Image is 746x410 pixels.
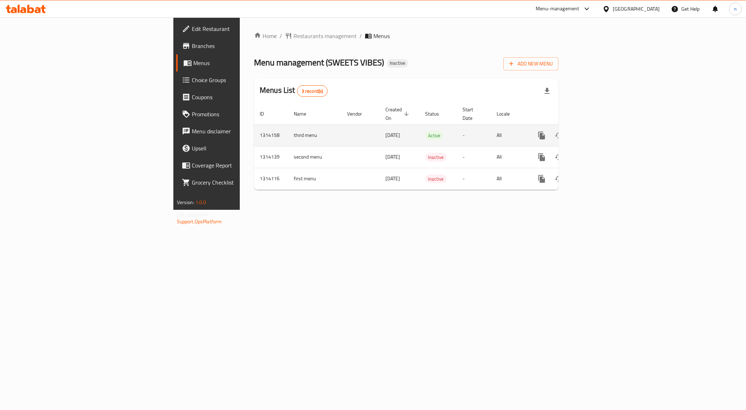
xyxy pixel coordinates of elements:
button: Change Status [550,170,567,187]
span: Status [425,110,448,118]
span: Start Date [463,105,482,122]
span: Active [425,132,443,140]
span: Coupons [192,93,292,101]
div: Export file [539,82,556,100]
span: Menus [193,59,292,67]
a: Support.OpsPlatform [177,217,222,226]
span: Upsell [192,144,292,153]
span: Created On [385,105,411,122]
a: Menu disclaimer [176,123,298,140]
span: 3 record(s) [297,88,328,95]
span: Menu management ( SWEETS VIBES ) [254,54,384,70]
span: Locale [497,110,519,118]
button: Change Status [550,127,567,144]
span: Menus [373,32,390,40]
span: Menu disclaimer [192,127,292,135]
td: All [491,168,528,190]
td: - [457,168,491,190]
nav: breadcrumb [254,32,558,40]
a: Upsell [176,140,298,157]
a: Branches [176,37,298,54]
div: [GEOGRAPHIC_DATA] [613,5,660,13]
span: Add New Menu [509,59,553,68]
span: Coverage Report [192,161,292,170]
span: Promotions [192,110,292,118]
div: Menu-management [536,5,579,13]
button: more [533,149,550,166]
a: Choice Groups [176,71,298,89]
span: Version: [177,198,194,207]
span: [DATE] [385,131,400,140]
a: Menus [176,54,298,71]
span: Get support on: [177,210,210,219]
td: - [457,146,491,168]
td: - [457,124,491,146]
button: Change Status [550,149,567,166]
td: second menu [288,146,341,168]
button: Add New Menu [503,57,558,70]
li: / [360,32,362,40]
button: more [533,170,550,187]
th: Actions [528,103,607,125]
button: more [533,127,550,144]
span: Edit Restaurant [192,25,292,33]
a: Restaurants management [285,32,357,40]
span: ID [260,110,273,118]
span: Inactive [425,153,447,161]
span: 1.0.0 [195,198,206,207]
span: Vendor [347,110,371,118]
td: first menu [288,168,341,190]
span: n [734,5,737,13]
table: enhanced table [254,103,607,190]
div: Active [425,131,443,140]
div: Inactive [387,59,408,68]
span: Inactive [425,175,447,183]
span: Grocery Checklist [192,178,292,187]
span: Name [294,110,315,118]
td: All [491,146,528,168]
td: All [491,124,528,146]
span: [DATE] [385,174,400,183]
div: Total records count [297,85,328,97]
td: third menu [288,124,341,146]
a: Grocery Checklist [176,174,298,191]
span: Branches [192,42,292,50]
span: Inactive [387,60,408,66]
a: Coverage Report [176,157,298,174]
span: Choice Groups [192,76,292,84]
a: Edit Restaurant [176,20,298,37]
span: [DATE] [385,152,400,161]
span: Restaurants management [293,32,357,40]
a: Coupons [176,89,298,106]
h2: Menus List [260,85,328,97]
a: Promotions [176,106,298,123]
